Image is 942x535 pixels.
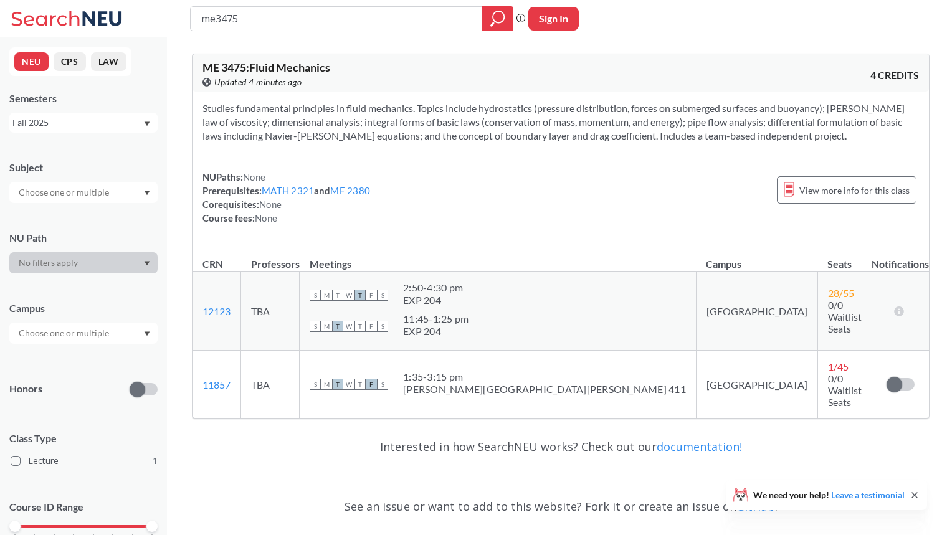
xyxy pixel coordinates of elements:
a: documentation! [657,439,742,454]
th: Campus [696,245,817,272]
div: CRN [202,257,223,271]
span: F [366,379,377,390]
input: Choose one or multiple [12,326,117,341]
div: EXP 204 [403,294,463,306]
div: Semesters [9,92,158,105]
span: S [310,321,321,332]
span: None [243,171,265,182]
span: W [343,379,354,390]
svg: magnifying glass [490,10,505,27]
th: Seats [817,245,872,272]
span: 1 [153,454,158,468]
svg: Dropdown arrow [144,121,150,126]
span: T [332,290,343,301]
button: CPS [54,52,86,71]
span: M [321,290,332,301]
span: S [377,321,388,332]
span: 1 / 45 [828,361,849,372]
svg: Dropdown arrow [144,331,150,336]
div: 2:50 - 4:30 pm [403,282,463,294]
svg: Dropdown arrow [144,261,150,266]
span: T [332,379,343,390]
div: Fall 2025 [12,116,143,130]
div: Fall 2025Dropdown arrow [9,113,158,133]
span: S [310,290,321,301]
a: 11857 [202,379,231,391]
div: Dropdown arrow [9,182,158,203]
span: T [354,290,366,301]
div: magnifying glass [482,6,513,31]
div: EXP 204 [403,325,469,338]
div: Interested in how SearchNEU works? Check out our [192,428,930,465]
td: [GEOGRAPHIC_DATA] [696,351,817,419]
svg: Dropdown arrow [144,191,150,196]
span: 0/0 Waitlist Seats [828,299,862,334]
input: Class, professor, course number, "phrase" [200,8,473,29]
div: Subject [9,161,158,174]
span: ME 3475 : Fluid Mechanics [202,60,330,74]
section: Studies fundamental principles in fluid mechanics. Topics include hydrostatics (pressure distribu... [202,102,919,143]
span: Class Type [9,432,158,445]
a: Leave a testimonial [831,490,905,500]
p: Honors [9,382,42,396]
td: [GEOGRAPHIC_DATA] [696,272,817,351]
a: MATH 2321 [262,185,314,196]
div: Dropdown arrow [9,323,158,344]
th: Meetings [300,245,697,272]
th: Professors [241,245,300,272]
span: View more info for this class [799,182,910,198]
span: T [332,321,343,332]
button: Sign In [528,7,579,31]
span: T [354,379,366,390]
div: [PERSON_NAME][GEOGRAPHIC_DATA][PERSON_NAME] 411 [403,383,686,395]
button: NEU [14,52,49,71]
td: TBA [241,351,300,419]
span: S [310,379,321,390]
span: M [321,379,332,390]
span: F [366,321,377,332]
span: S [377,290,388,301]
span: F [366,290,377,301]
span: Updated 4 minutes ago [214,75,302,89]
div: NUPaths: Prerequisites: and Corequisites: Course fees: [202,170,370,225]
a: 12123 [202,305,231,317]
span: W [343,321,354,332]
div: NU Path [9,231,158,245]
button: LAW [91,52,126,71]
span: 28 / 55 [828,287,854,299]
span: 4 CREDITS [870,69,919,82]
div: 11:45 - 1:25 pm [403,313,469,325]
span: We need your help! [753,491,905,499]
div: 1:35 - 3:15 pm [403,371,686,383]
label: Lecture [11,453,158,469]
div: Dropdown arrow [9,252,158,273]
div: See an issue or want to add to this website? Fork it or create an issue on . [192,488,930,524]
span: T [354,321,366,332]
th: Notifications [872,245,929,272]
a: ME 2380 [330,185,370,196]
span: 0/0 Waitlist Seats [828,372,862,408]
span: None [259,199,282,210]
input: Choose one or multiple [12,185,117,200]
span: None [255,212,277,224]
td: TBA [241,272,300,351]
span: M [321,321,332,332]
div: Campus [9,301,158,315]
p: Course ID Range [9,500,158,514]
span: W [343,290,354,301]
span: S [377,379,388,390]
